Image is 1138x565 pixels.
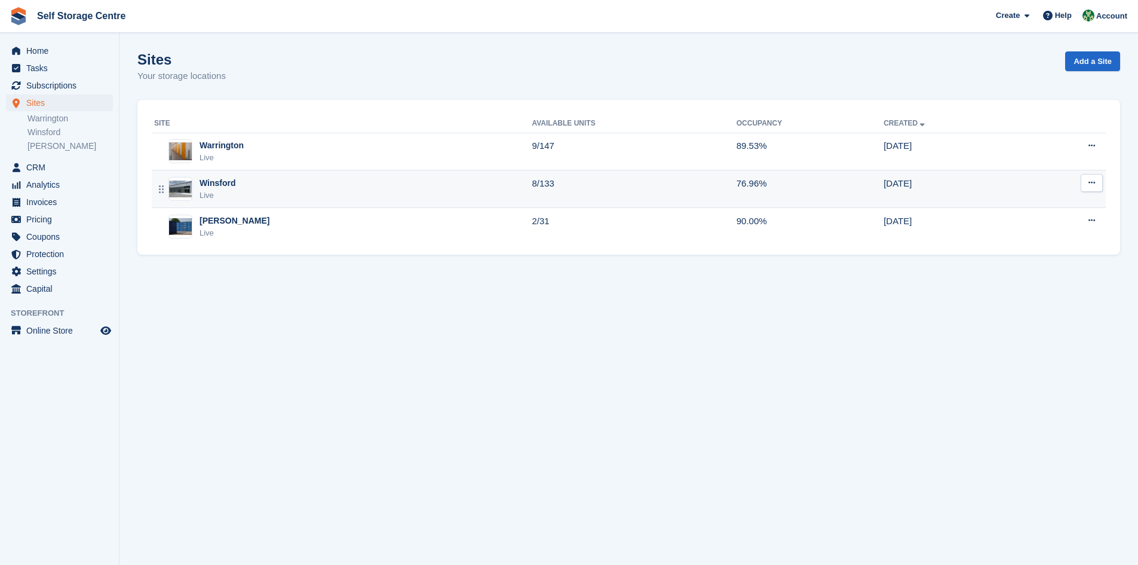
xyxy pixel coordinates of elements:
span: Subscriptions [26,77,98,94]
a: menu [6,211,113,228]
div: Winsford [200,177,236,190]
img: Image of Winsford site [169,181,192,197]
span: Online Store [26,322,98,339]
a: menu [6,176,113,193]
a: Warrington [27,113,113,124]
a: Winsford [27,127,113,138]
a: Self Storage Centre [32,6,130,26]
h1: Sites [137,51,226,68]
a: Preview store [99,323,113,338]
span: Create [996,10,1020,22]
a: Created [884,119,927,127]
img: Image of Arley site [169,218,192,236]
td: 9/147 [532,133,736,170]
a: menu [6,194,113,210]
span: Protection [26,246,98,262]
div: Warrington [200,139,244,152]
a: [PERSON_NAME] [27,141,113,152]
th: Site [152,114,532,133]
span: Home [26,42,98,59]
span: Account [1096,10,1127,22]
div: Live [200,190,236,201]
a: menu [6,322,113,339]
a: menu [6,159,113,176]
span: CRM [26,159,98,176]
td: [DATE] [884,133,1024,170]
span: Sites [26,94,98,111]
a: menu [6,228,113,245]
img: Neil Taylor [1082,10,1094,22]
td: 90.00% [737,208,884,245]
span: Help [1055,10,1072,22]
p: Your storage locations [137,69,226,83]
span: Capital [26,280,98,297]
span: Storefront [11,307,119,319]
span: Pricing [26,211,98,228]
div: [PERSON_NAME] [200,215,269,227]
td: [DATE] [884,208,1024,245]
span: Coupons [26,228,98,245]
th: Available Units [532,114,736,133]
a: menu [6,77,113,94]
div: Live [200,227,269,239]
span: Tasks [26,60,98,77]
span: Invoices [26,194,98,210]
td: 8/133 [532,170,736,208]
div: Live [200,152,244,164]
th: Occupancy [737,114,884,133]
span: Settings [26,263,98,280]
a: Add a Site [1065,51,1120,71]
td: 89.53% [737,133,884,170]
img: Image of Warrington site [169,142,192,160]
span: Analytics [26,176,98,193]
td: 76.96% [737,170,884,208]
td: 2/31 [532,208,736,245]
img: stora-icon-8386f47178a22dfd0bd8f6a31ec36ba5ce8667c1dd55bd0f319d3a0aa187defe.svg [10,7,27,25]
td: [DATE] [884,170,1024,208]
a: menu [6,246,113,262]
a: menu [6,263,113,280]
a: menu [6,280,113,297]
a: menu [6,60,113,77]
a: menu [6,42,113,59]
a: menu [6,94,113,111]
